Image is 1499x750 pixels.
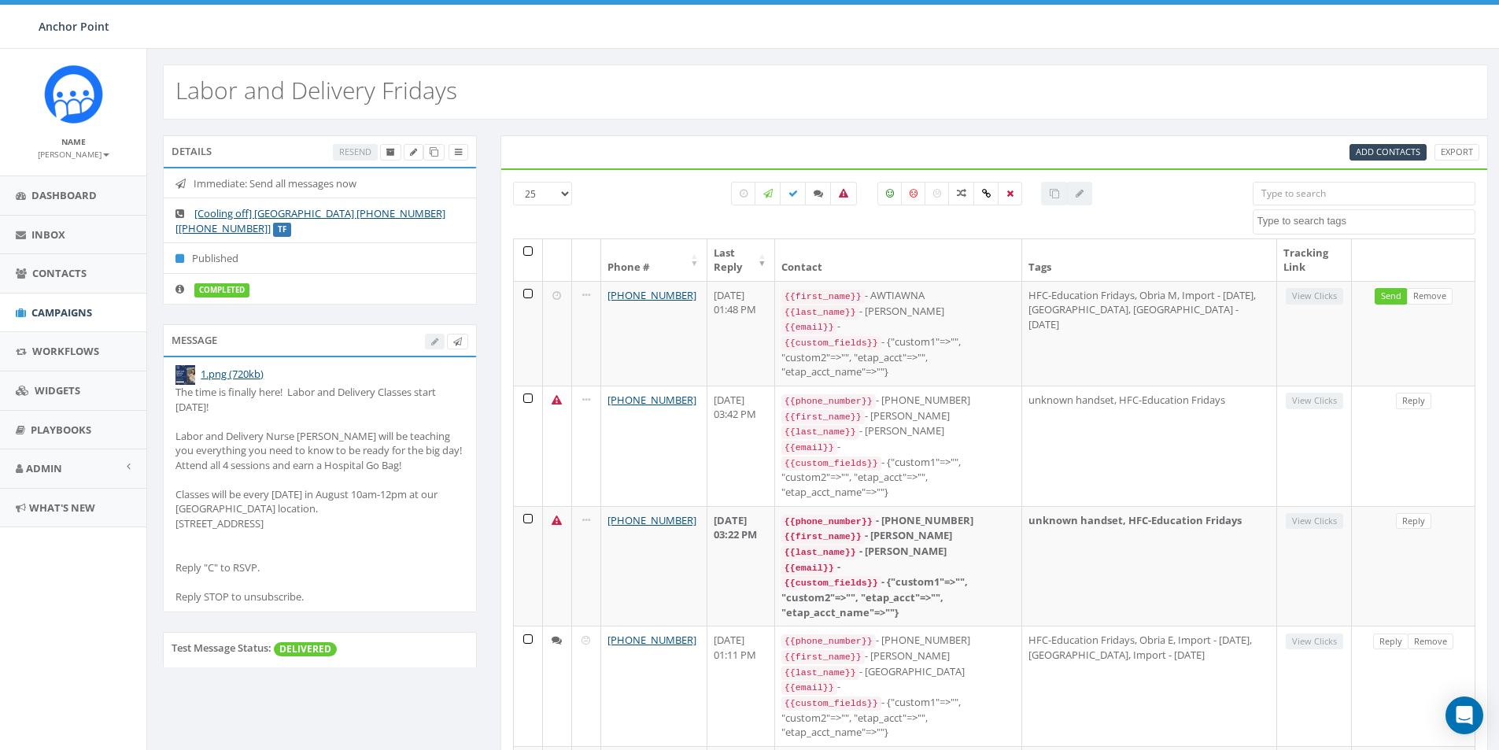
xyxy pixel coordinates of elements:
[781,410,865,424] code: {{first_name}}
[1349,144,1427,161] a: Add Contacts
[410,146,417,157] span: Edit Campaign Title
[607,288,696,302] a: [PHONE_NUMBER]
[755,182,781,205] label: Sending
[830,182,857,205] label: Bounced
[430,146,438,157] span: Clone Campaign
[707,626,775,746] td: [DATE] 01:11 PM
[781,560,1015,575] div: -
[781,696,881,711] code: {{custom_fields}}
[781,648,1015,664] div: - [PERSON_NAME]
[948,182,975,205] label: Mixed
[781,288,1015,304] div: - AWTIAWNA
[781,666,859,680] code: {{last_name}}
[273,223,291,237] label: TF
[1396,513,1431,530] a: Reply
[31,227,65,242] span: Inbox
[163,135,477,167] div: Details
[175,77,457,103] h2: Labor and Delivery Fridays
[32,266,87,280] span: Contacts
[35,383,80,397] span: Widgets
[781,336,881,350] code: {{custom_fields}}
[607,513,696,527] a: [PHONE_NUMBER]
[453,335,462,347] span: Send Test Message
[781,650,865,664] code: {{first_name}}
[1022,281,1277,386] td: HFC-Education Fridays, Obria M, Import - [DATE], [GEOGRAPHIC_DATA], [GEOGRAPHIC_DATA] - [DATE]
[1022,626,1277,746] td: HFC-Education Fridays, Obria E, Import - [DATE], [GEOGRAPHIC_DATA], Import - [DATE]
[31,188,97,202] span: Dashboard
[781,530,865,544] code: {{first_name}}
[781,545,859,560] code: {{last_name}}
[38,149,109,160] small: [PERSON_NAME]
[1396,393,1431,409] a: Reply
[901,182,926,205] label: Negative
[1022,239,1277,281] th: Tags
[781,544,1015,560] div: - [PERSON_NAME]
[805,182,832,205] label: Replied
[781,290,865,304] code: {{first_name}}
[601,239,707,281] th: Phone #: activate to sort column ascending
[29,501,95,515] span: What's New
[781,425,859,439] code: {{last_name}}
[175,385,464,604] div: The time is finally here! Labor and Delivery Classes start [DATE]! Labor and Delivery Nurse [PERS...
[32,344,99,358] span: Workflows
[780,182,807,205] label: Delivered
[31,423,91,437] span: Playbooks
[781,576,881,590] code: {{custom_fields}}
[781,304,1015,320] div: - [PERSON_NAME]
[31,305,92,320] span: Campaigns
[38,146,109,161] a: [PERSON_NAME]
[781,528,1015,544] div: - [PERSON_NAME]
[781,679,1015,695] div: -
[1408,634,1453,650] a: Remove
[781,456,881,471] code: {{custom_fields}}
[386,146,395,157] span: Archive Campaign
[1257,214,1475,228] textarea: Search
[781,441,837,455] code: {{email}}
[998,182,1022,205] label: Removed
[1407,288,1453,305] a: Remove
[973,182,999,205] label: Link Clicked
[1356,146,1420,157] span: Add Contacts
[26,461,62,475] span: Admin
[274,642,337,656] span: DELIVERED
[781,664,1015,680] div: - [GEOGRAPHIC_DATA]
[781,575,1015,619] div: - {"custom1"=>"", "custom2"=>"", "etap_acct"=>"", "etap_acct_name"=>""}
[607,393,696,407] a: [PHONE_NUMBER]
[781,393,1015,408] div: - [PHONE_NUMBER]
[1253,182,1475,205] input: Type to search
[781,305,859,320] code: {{last_name}}
[1356,146,1420,157] span: CSV files only
[194,283,249,297] label: completed
[707,386,775,506] td: [DATE] 03:42 PM
[781,634,876,648] code: {{phone_number}}
[163,324,477,356] div: Message
[781,319,1015,334] div: -
[925,182,950,205] label: Neutral
[175,179,194,189] i: Immediate: Send all messages now
[775,239,1022,281] th: Contact
[707,506,775,626] td: [DATE] 03:22 PM
[781,515,876,529] code: {{phone_number}}
[175,253,192,264] i: Published
[61,136,86,147] small: Name
[1375,288,1408,305] a: Send
[1022,506,1277,626] td: unknown handset, HFC-Education Fridays
[707,239,775,281] th: Last Reply: activate to sort column ascending
[1445,696,1483,734] div: Open Intercom Messenger
[781,455,1015,500] div: - {"custom1"=>"", "custom2"=>"", "etap_acct"=>"", "etap_acct_name"=>""}
[172,641,271,656] label: Test Message Status:
[731,182,756,205] label: Pending
[44,65,103,124] img: Rally_platform_Icon_1.png
[1373,634,1409,650] a: Reply
[164,242,476,274] li: Published
[781,408,1015,424] div: - [PERSON_NAME]
[781,681,837,695] code: {{email}}
[877,182,903,205] label: Positive
[607,633,696,647] a: [PHONE_NUMBER]
[39,19,109,34] span: Anchor Point
[164,168,476,199] li: Immediate: Send all messages now
[781,334,1015,379] div: - {"custom1"=>"", "custom2"=>"", "etap_acct"=>"", "etap_acct_name"=>""}
[175,206,445,235] a: [Cooling off] [GEOGRAPHIC_DATA] [PHONE_NUMBER] [[PHONE_NUMBER]]
[1434,144,1479,161] a: Export
[455,146,462,157] span: View Campaign Delivery Statistics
